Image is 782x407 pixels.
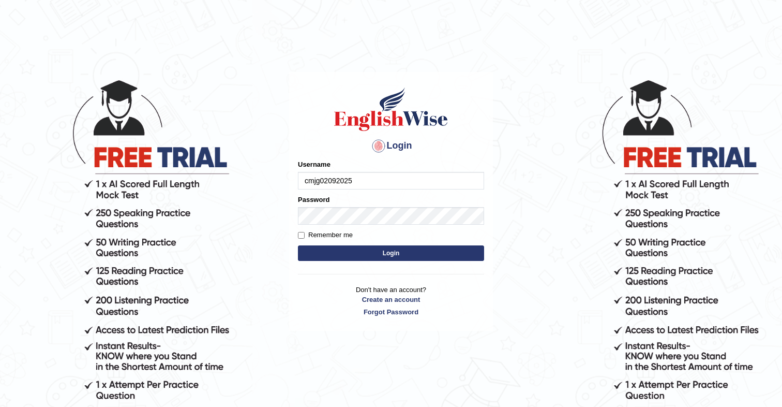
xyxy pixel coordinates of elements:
[298,159,330,169] label: Username
[298,138,484,154] h4: Login
[298,285,484,317] p: Don't have an account?
[298,295,484,304] a: Create an account
[298,232,305,239] input: Remember me
[298,245,484,261] button: Login
[332,86,450,133] img: Logo of English Wise sign in for intelligent practice with AI
[298,307,484,317] a: Forgot Password
[298,230,353,240] label: Remember me
[298,195,329,205] label: Password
